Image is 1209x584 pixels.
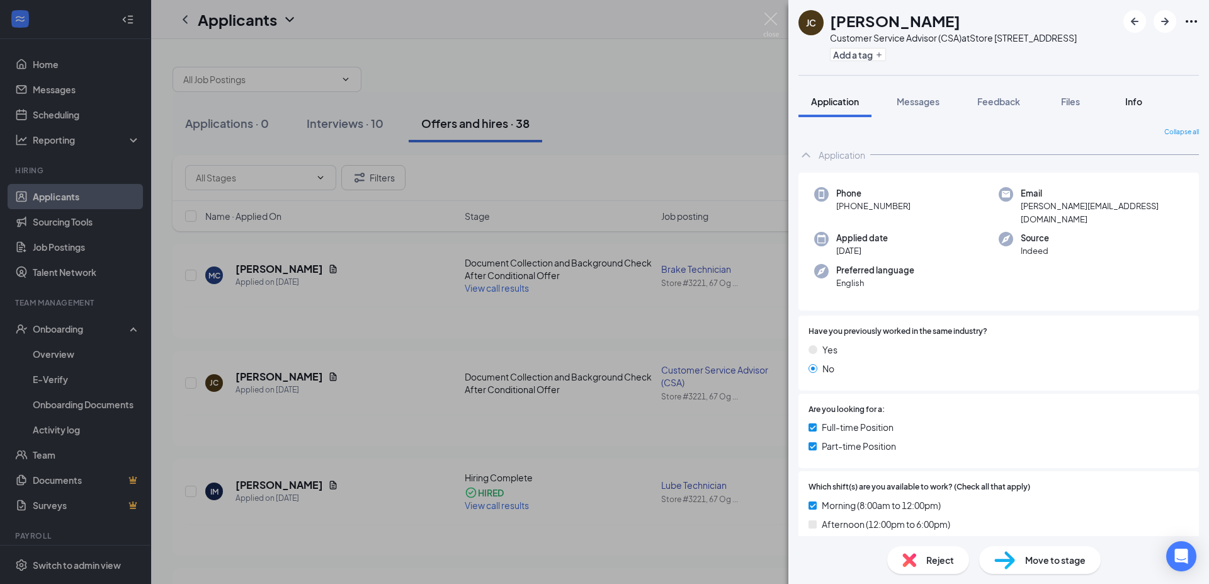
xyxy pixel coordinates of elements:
[809,326,987,338] span: Have you previously worked in the same industry?
[836,200,911,212] span: [PHONE_NUMBER]
[822,517,950,531] span: Afternoon (12:00pm to 6:00pm)
[822,420,894,434] span: Full-time Position
[811,96,859,107] span: Application
[822,498,941,512] span: Morning (8:00am to 12:00pm)
[1164,127,1199,137] span: Collapse all
[1166,541,1196,571] div: Open Intercom Messenger
[1123,10,1146,33] button: ArrowLeftNew
[830,31,1077,44] div: Customer Service Advisor (CSA) at Store [STREET_ADDRESS]
[798,147,814,163] svg: ChevronUp
[1184,14,1199,29] svg: Ellipses
[1157,14,1172,29] svg: ArrowRight
[836,232,888,244] span: Applied date
[819,149,865,161] div: Application
[806,16,816,29] div: JC
[836,187,911,200] span: Phone
[1127,14,1142,29] svg: ArrowLeftNew
[836,277,914,289] span: English
[1021,232,1049,244] span: Source
[830,48,886,61] button: PlusAdd a tag
[1025,553,1086,567] span: Move to stage
[897,96,939,107] span: Messages
[1021,244,1049,257] span: Indeed
[926,553,954,567] span: Reject
[836,244,888,257] span: [DATE]
[875,51,883,59] svg: Plus
[809,404,885,416] span: Are you looking for a:
[830,10,960,31] h1: [PERSON_NAME]
[822,343,837,357] span: Yes
[822,362,834,375] span: No
[1125,96,1142,107] span: Info
[1154,10,1176,33] button: ArrowRight
[977,96,1020,107] span: Feedback
[1061,96,1080,107] span: Files
[809,481,1030,493] span: Which shift(s) are you available to work? (Check all that apply)
[822,439,896,453] span: Part-time Position
[1021,200,1183,226] span: [PERSON_NAME][EMAIL_ADDRESS][DOMAIN_NAME]
[836,264,914,277] span: Preferred language
[1021,187,1183,200] span: Email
